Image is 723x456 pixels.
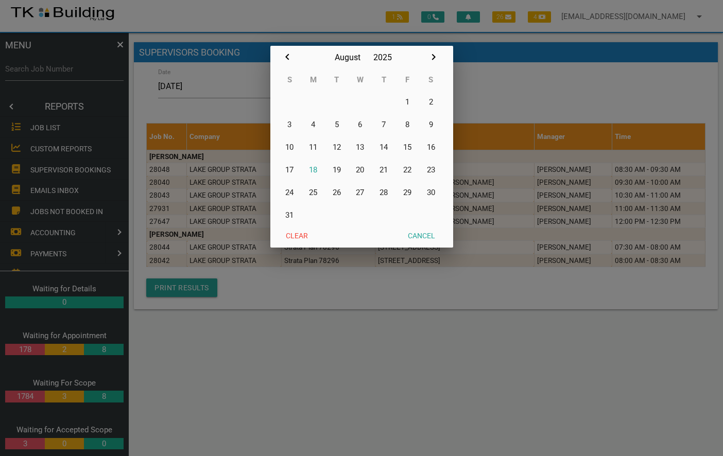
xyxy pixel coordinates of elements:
[334,75,339,84] abbr: Tuesday
[419,91,443,113] button: 2
[325,113,349,136] button: 5
[301,159,325,181] button: 18
[301,136,325,159] button: 11
[349,113,372,136] button: 6
[419,113,443,136] button: 9
[278,204,302,226] button: 31
[419,181,443,204] button: 30
[349,136,372,159] button: 13
[400,226,443,245] button: Cancel
[395,136,419,159] button: 15
[325,136,349,159] button: 12
[301,181,325,204] button: 25
[349,181,372,204] button: 27
[395,91,419,113] button: 1
[301,113,325,136] button: 4
[395,181,419,204] button: 29
[349,159,372,181] button: 20
[382,75,386,84] abbr: Thursday
[278,181,302,204] button: 24
[357,75,364,84] abbr: Wednesday
[372,159,395,181] button: 21
[372,181,395,204] button: 28
[395,113,419,136] button: 8
[372,113,395,136] button: 7
[395,159,419,181] button: 22
[372,136,395,159] button: 14
[310,75,317,84] abbr: Monday
[325,181,349,204] button: 26
[325,159,349,181] button: 19
[278,226,316,245] button: Clear
[287,75,292,84] abbr: Sunday
[278,113,302,136] button: 3
[278,136,302,159] button: 10
[405,75,409,84] abbr: Friday
[278,159,302,181] button: 17
[419,136,443,159] button: 16
[428,75,433,84] abbr: Saturday
[419,159,443,181] button: 23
